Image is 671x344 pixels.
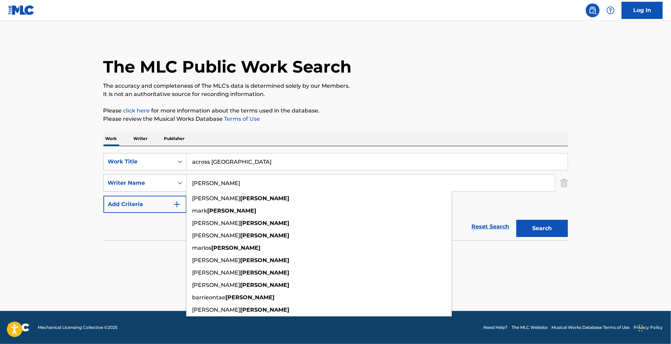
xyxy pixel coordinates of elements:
[551,324,629,331] a: Musical Works Database Terms of Use
[192,307,241,313] span: [PERSON_NAME]
[637,311,671,344] iframe: Chat Widget
[226,294,275,301] strong: [PERSON_NAME]
[162,131,187,146] p: Publisher
[604,3,617,17] div: Help
[606,6,615,14] img: help
[108,179,170,187] div: Writer Name
[103,90,568,98] p: It is not an authoritative source for recording information.
[622,2,663,19] a: Log In
[8,323,30,332] img: logo
[212,245,261,251] strong: [PERSON_NAME]
[560,174,568,192] img: Delete Criterion
[192,257,241,264] span: [PERSON_NAME]
[241,220,290,226] strong: [PERSON_NAME]
[103,115,568,123] p: Please review the Musical Works Database
[208,207,257,214] strong: [PERSON_NAME]
[586,3,600,17] a: Public Search
[103,82,568,90] p: The accuracy and completeness of The MLC's data is determined solely by our Members.
[192,294,226,301] span: barrieontae
[241,195,290,202] strong: [PERSON_NAME]
[241,269,290,276] strong: [PERSON_NAME]
[512,324,547,331] a: The MLC Website
[639,318,643,338] div: Drag
[38,324,118,331] span: Mechanical Licensing Collective © 2025
[103,153,568,240] form: Search Form
[516,220,568,237] button: Search
[103,196,187,213] button: Add Criteria
[192,232,241,239] span: [PERSON_NAME]
[192,207,208,214] span: mark
[634,324,663,331] a: Privacy Policy
[132,131,150,146] p: Writer
[123,107,150,114] a: click here
[589,6,597,14] img: search
[192,245,212,251] span: marlos
[483,324,507,331] a: Need Help?
[241,307,290,313] strong: [PERSON_NAME]
[192,195,241,202] span: [PERSON_NAME]
[8,5,35,15] img: MLC Logo
[468,219,513,234] a: Reset Search
[108,158,170,166] div: Work Title
[103,56,352,77] h1: The MLC Public Work Search
[192,220,241,226] span: [PERSON_NAME]
[223,116,260,122] a: Terms of Use
[192,282,241,288] span: [PERSON_NAME]
[241,257,290,264] strong: [PERSON_NAME]
[103,131,119,146] p: Work
[173,200,181,208] img: 9d2ae6d4665cec9f34b9.svg
[103,107,568,115] p: Please for more information about the terms used in the database.
[241,282,290,288] strong: [PERSON_NAME]
[241,232,290,239] strong: [PERSON_NAME]
[192,269,241,276] span: [PERSON_NAME]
